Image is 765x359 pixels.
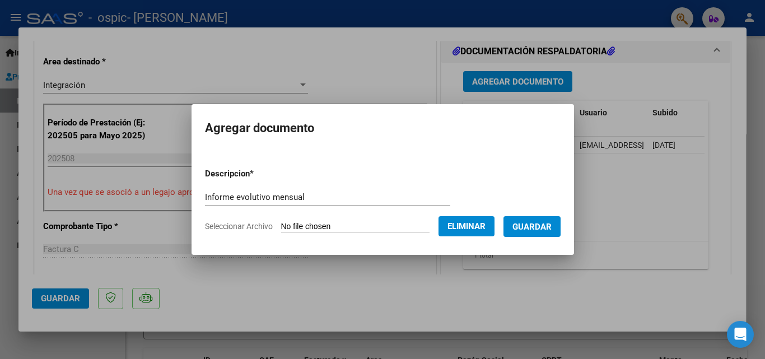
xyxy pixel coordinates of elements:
p: Descripcion [205,167,312,180]
button: Guardar [503,216,561,237]
span: Seleccionar Archivo [205,222,273,231]
button: Eliminar [439,216,495,236]
span: Eliminar [447,221,486,231]
div: Open Intercom Messenger [727,321,754,348]
h2: Agregar documento [205,118,561,139]
span: Guardar [512,222,552,232]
